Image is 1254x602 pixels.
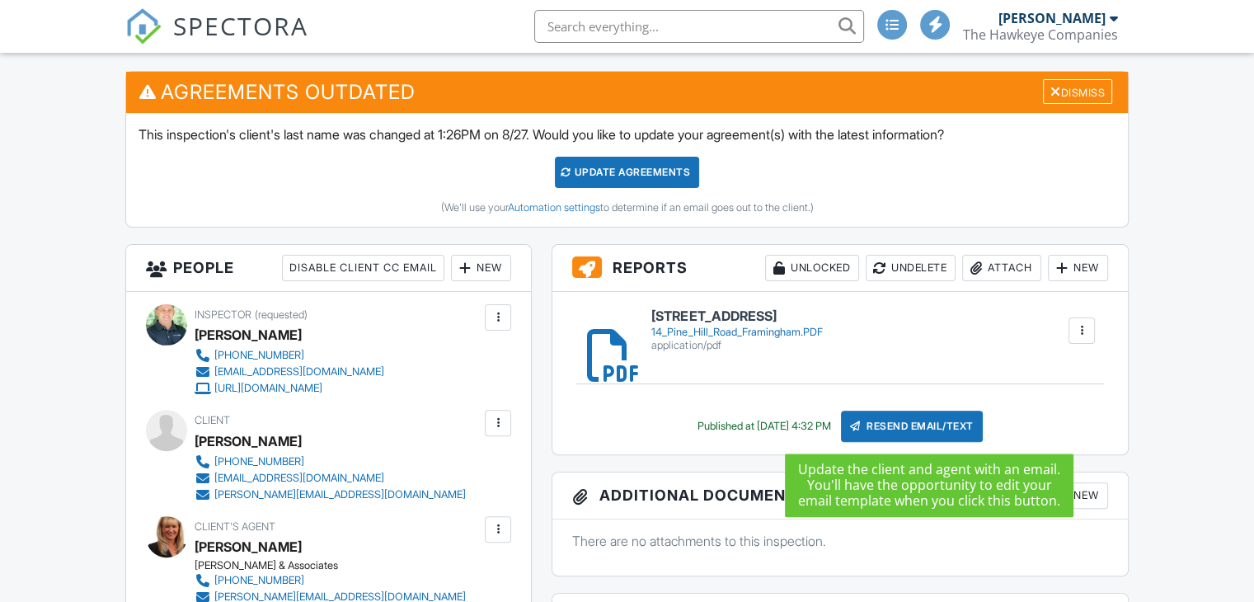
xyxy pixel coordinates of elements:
div: (We'll use your to determine if an email goes out to the client.) [139,201,1115,214]
h6: [STREET_ADDRESS] [651,309,822,324]
div: Resend Email/Text [841,411,983,442]
div: New [451,255,511,281]
div: This inspection's client's last name was changed at 1:26PM on 8/27. Would you like to update your... [126,113,1128,227]
div: Published at [DATE] 4:32 PM [697,420,831,433]
a: [PHONE_NUMBER] [195,347,384,364]
a: [URL][DOMAIN_NAME] [195,380,384,397]
div: [PERSON_NAME][EMAIL_ADDRESS][DOMAIN_NAME] [214,488,466,501]
a: Automation settings [507,201,599,214]
div: [PHONE_NUMBER] [214,574,304,587]
span: Client [195,414,230,426]
a: [PHONE_NUMBER] [195,572,466,589]
div: [PHONE_NUMBER] [214,349,304,362]
div: 14_Pine_Hill_Road_Framingham.PDF [651,326,822,339]
a: [PERSON_NAME][EMAIL_ADDRESS][DOMAIN_NAME] [195,487,466,503]
div: New [1048,482,1108,509]
div: Update Agreements [555,157,699,188]
p: There are no attachments to this inspection. [572,532,1108,550]
div: application/pdf [651,339,822,352]
a: [STREET_ADDRESS] 14_Pine_Hill_Road_Framingham.PDF application/pdf [651,309,822,351]
a: SPECTORA [125,22,308,57]
img: The Best Home Inspection Software - Spectora [125,8,162,45]
h3: Additional Documents [552,473,1128,520]
div: [EMAIL_ADDRESS][DOMAIN_NAME] [214,365,384,379]
div: [PERSON_NAME] [195,322,302,347]
span: Inspector [195,308,251,321]
div: [PHONE_NUMBER] [214,455,304,468]
a: [EMAIL_ADDRESS][DOMAIN_NAME] [195,470,466,487]
div: New [1048,255,1108,281]
h3: People [126,245,531,292]
div: The Hawkeye Companies [963,26,1118,43]
div: Unlocked [765,255,859,281]
div: Dismiss [1043,79,1112,105]
a: [PHONE_NUMBER] [195,454,466,470]
div: [URL][DOMAIN_NAME] [214,382,322,395]
div: Undelete [866,255,956,281]
span: (requested) [255,308,308,321]
div: [PERSON_NAME] [195,534,302,559]
input: Search everything... [534,10,864,43]
span: Client's Agent [195,520,275,533]
div: [EMAIL_ADDRESS][DOMAIN_NAME] [214,472,384,485]
h3: Agreements Outdated [126,72,1128,112]
div: Disable Client CC Email [282,255,444,281]
div: Attach [962,255,1041,281]
span: SPECTORA [173,8,308,43]
div: [PERSON_NAME] [998,10,1106,26]
a: [EMAIL_ADDRESS][DOMAIN_NAME] [195,364,384,380]
h3: Reports [552,245,1128,292]
div: [PERSON_NAME] [195,429,302,454]
div: [PERSON_NAME] & Associates [195,559,479,572]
